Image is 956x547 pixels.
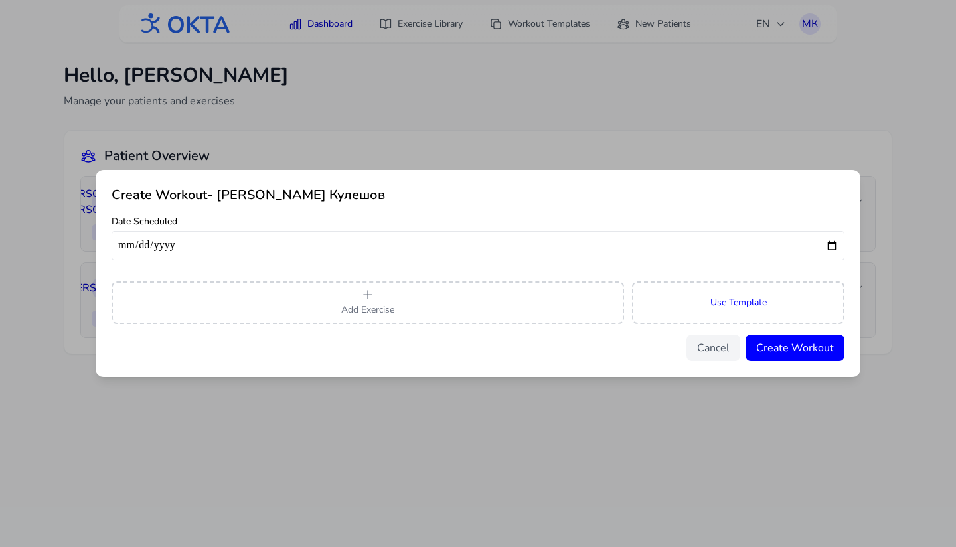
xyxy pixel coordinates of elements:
h2: Create Workout - [PERSON_NAME] Кулешов [112,186,844,204]
button: Create Workout [746,335,844,361]
label: Date Scheduled [112,215,844,228]
span: Add Exercise [341,303,394,316]
button: Cancel [686,335,740,361]
button: Use Template [632,281,844,324]
button: Add Exercise [112,281,624,324]
span: Use Template [710,296,767,309]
